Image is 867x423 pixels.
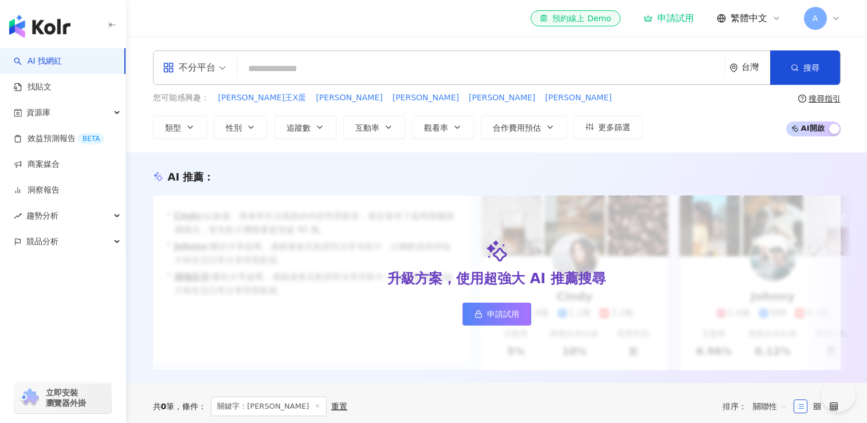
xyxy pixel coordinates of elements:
span: 您可能感興趣： [153,92,209,104]
button: [PERSON_NAME] [544,92,612,104]
span: 互動率 [355,123,379,132]
button: [PERSON_NAME] [315,92,383,104]
img: chrome extension [18,389,41,407]
button: 類型 [153,116,207,139]
span: environment [729,64,738,72]
span: [PERSON_NAME] [393,92,459,104]
span: 申請試用 [487,310,519,319]
button: [PERSON_NAME] [392,92,460,104]
a: searchAI 找網紅 [14,56,62,67]
span: 條件 ： [174,402,206,411]
span: 搜尋 [803,63,819,72]
span: [PERSON_NAME] [545,92,611,104]
button: 互動率 [343,116,405,139]
a: 找貼文 [14,81,52,93]
div: 搜尋指引 [809,94,841,103]
div: 排序： [723,397,794,416]
button: 觀看率 [412,116,474,139]
span: 更多篩選 [598,123,630,132]
div: 預約線上 Demo [540,13,611,24]
div: 重置 [331,402,347,411]
div: 升級方案，使用超強大 AI 推薦搜尋 [387,269,605,289]
span: 繁體中文 [731,12,767,25]
span: appstore [163,62,174,73]
img: logo [9,15,70,38]
span: 資源庫 [26,100,50,126]
span: 趨勢分析 [26,203,58,229]
span: 類型 [165,123,181,132]
a: 申請試用 [644,13,694,24]
span: [PERSON_NAME] [469,92,535,104]
span: 競品分析 [26,229,58,254]
span: 性別 [226,123,242,132]
a: 洞察報告 [14,185,60,196]
span: 合作費用預估 [493,123,541,132]
button: [PERSON_NAME] [468,92,536,104]
div: 共 筆 [153,402,175,411]
span: 立即安裝 瀏覽器外掛 [46,387,86,408]
a: chrome extension立即安裝 瀏覽器外掛 [15,382,111,413]
div: 台灣 [742,62,770,72]
span: [PERSON_NAME] [316,92,382,104]
a: 預約線上 Demo [531,10,620,26]
span: A [813,12,818,25]
span: question-circle [798,95,806,103]
span: 觀看率 [424,123,448,132]
span: 追蹤數 [287,123,311,132]
div: 不分平台 [163,58,215,77]
a: 效益預測報告BETA [14,133,104,144]
div: AI 推薦 ： [168,170,214,184]
span: 關鍵字：[PERSON_NAME] [211,397,327,416]
button: 更多篩選 [574,116,642,139]
button: 合作費用預估 [481,116,567,139]
button: 搜尋 [770,50,840,85]
iframe: Help Scout Beacon - Open [821,377,856,412]
button: 追蹤數 [274,116,336,139]
button: 性別 [214,116,268,139]
span: 關聯性 [753,397,787,416]
button: [PERSON_NAME]王X蛋 [218,92,307,104]
span: rise [14,212,22,220]
a: 申請試用 [462,303,531,326]
a: 商案媒合 [14,159,60,170]
span: 0 [161,402,167,411]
